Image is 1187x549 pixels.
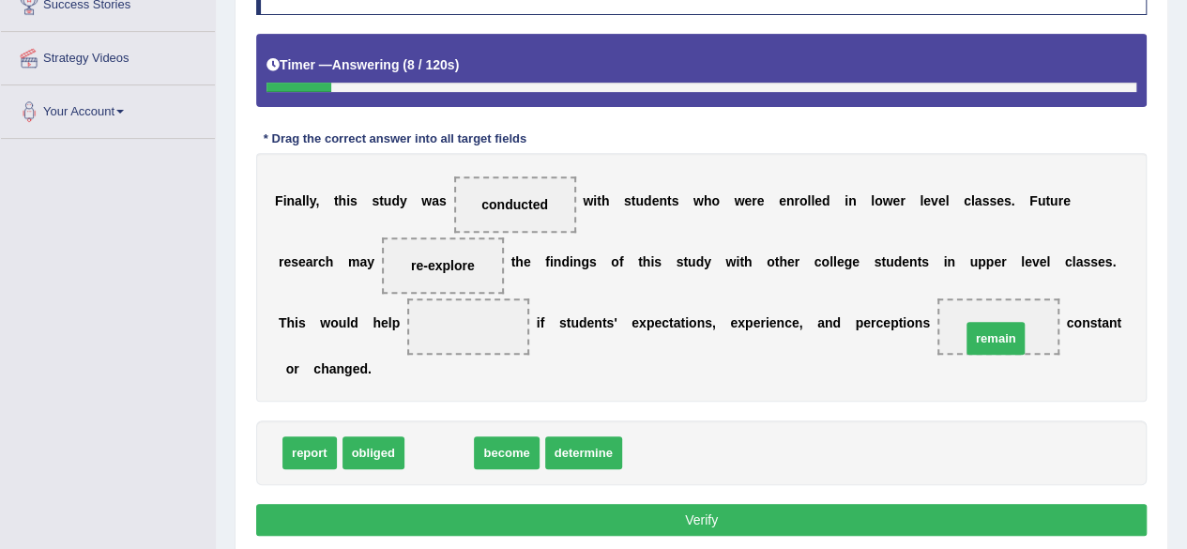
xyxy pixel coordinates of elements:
b: h [515,254,524,269]
b: , [799,315,803,330]
b: s [1083,254,1090,269]
b: r [1058,193,1062,208]
b: a [295,193,302,208]
span: re-explore [411,258,475,273]
b: t [511,254,516,269]
b: c [964,193,971,208]
b: n [659,193,667,208]
b: x [738,315,745,330]
b: e [586,315,594,330]
b: i [570,254,573,269]
b: e [863,315,871,330]
b: i [685,315,689,330]
b: p [978,254,986,269]
b: o [611,254,619,269]
b: s [298,315,306,330]
b: d [579,315,587,330]
b: g [344,361,353,376]
b: l [1072,254,1075,269]
b: r [294,361,298,376]
b: a [359,254,367,269]
b: l [811,193,814,208]
b: e [757,193,765,208]
b: t [1045,193,1050,208]
b: e [753,315,760,330]
b: r [279,254,283,269]
b: s [989,193,997,208]
b: n [786,193,795,208]
b: s [1090,254,1098,269]
b: a [1102,315,1109,330]
b: n [1082,315,1090,330]
b: e [524,254,531,269]
b: a [817,315,825,330]
b: e [814,193,822,208]
b: e [744,193,752,208]
b: c [1065,254,1073,269]
b: t [669,315,674,330]
b: e [787,254,795,269]
b: y [310,193,316,208]
b: e [997,193,1004,208]
b: 8 / 120s [407,57,455,72]
b: s [439,193,447,208]
b: c [784,315,792,330]
b: t [567,315,571,330]
b: t [597,193,601,208]
b: n [573,254,582,269]
b: n [909,254,918,269]
b: e [632,315,639,330]
b: . [1112,254,1116,269]
b: s [291,254,298,269]
b: g [845,254,853,269]
b: n [915,315,923,330]
b: s [1105,254,1113,269]
b: s [922,315,930,330]
b: e [1063,193,1071,208]
b: n [776,315,784,330]
b: F [275,193,283,208]
b: t [334,193,339,208]
b: t [739,254,744,269]
b: d [359,361,368,376]
b: a [329,361,337,376]
b: r [871,315,875,330]
span: obliged [342,436,404,469]
b: p [647,315,655,330]
b: e [1039,254,1046,269]
b: a [432,193,439,208]
b: d [391,193,400,208]
b: l [807,193,811,208]
b: d [695,254,704,269]
span: Drop target [382,237,504,294]
b: e [792,315,799,330]
b: i [537,315,540,330]
b: ' [614,315,616,330]
b: w [320,315,330,330]
b: u [688,254,696,269]
b: n [947,254,955,269]
b: u [339,315,347,330]
b: i [283,193,287,208]
b: o [689,315,697,330]
b: u [571,315,579,330]
b: e [1025,254,1032,269]
b: e [654,315,662,330]
span: remain [966,322,1026,355]
b: u [635,193,644,208]
b: . [368,361,372,376]
b: y [400,193,407,208]
b: i [593,193,597,208]
b: m [348,254,359,269]
b: h [286,315,295,330]
b: d [832,315,841,330]
b: i [903,315,906,330]
b: u [1038,193,1046,208]
h5: Timer — [266,58,459,72]
b: s [1089,315,1097,330]
b: t [775,254,780,269]
b: e [769,315,777,330]
b: e [651,193,659,208]
b: w [734,193,744,208]
b: w [693,193,704,208]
